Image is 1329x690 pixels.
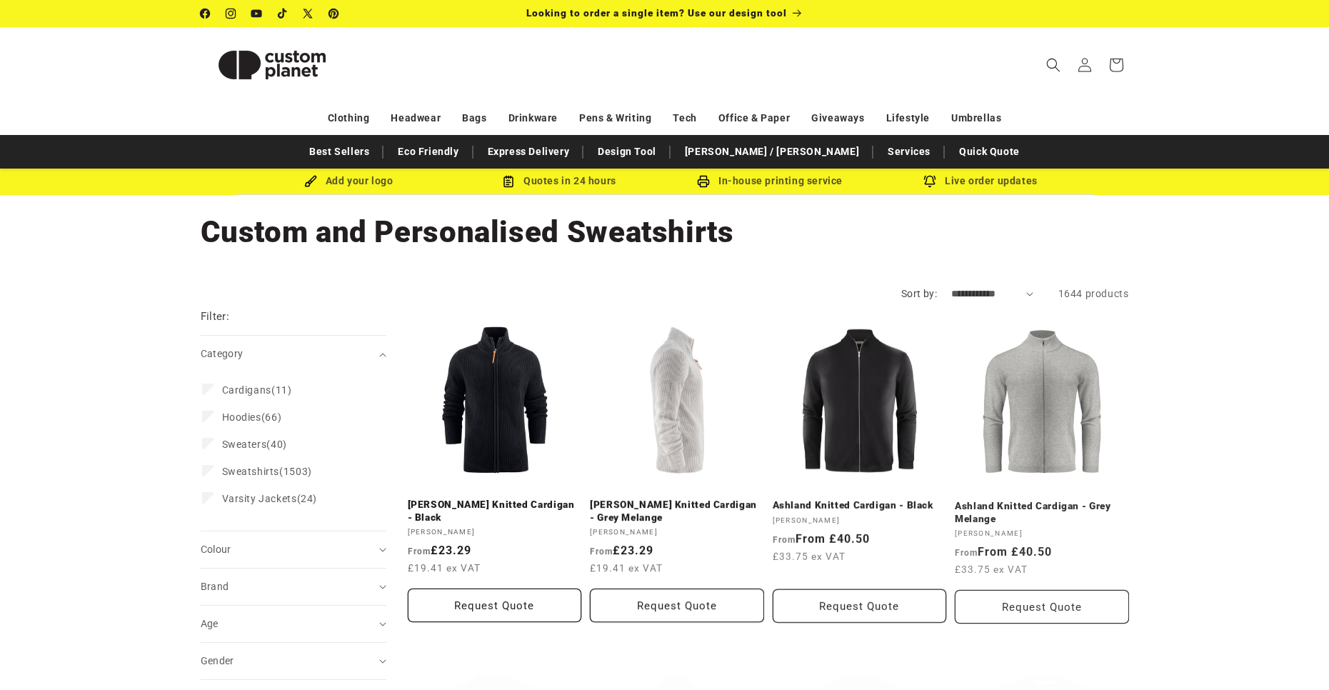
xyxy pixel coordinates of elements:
[773,589,947,622] button: Request Quote
[391,106,441,131] a: Headwear
[697,175,710,188] img: In-house printing
[201,569,386,605] summary: Brand (0 selected)
[222,493,297,504] span: Varsity Jackets
[244,172,454,190] div: Add your logo
[222,384,271,396] span: Cardigans
[222,492,317,505] span: (24)
[590,499,764,524] a: [PERSON_NAME] Knitted Cardigan - Grey Melange
[201,606,386,642] summary: Age (0 selected)
[881,139,938,164] a: Services
[951,106,1001,131] a: Umbrellas
[201,33,343,97] img: Custom Planet
[408,589,582,622] button: Request Quote
[391,139,466,164] a: Eco Friendly
[195,27,348,102] a: Custom Planet
[665,172,876,190] div: In-house printing service
[590,589,764,622] button: Request Quote
[201,531,386,568] summary: Colour (0 selected)
[1058,288,1129,299] span: 1644 products
[718,106,790,131] a: Office & Paper
[886,106,930,131] a: Lifestyle
[454,172,665,190] div: Quotes in 24 hours
[673,106,696,131] a: Tech
[901,288,937,299] label: Sort by:
[201,348,244,359] span: Category
[222,411,282,424] span: (66)
[304,175,317,188] img: Brush Icon
[508,106,558,131] a: Drinkware
[408,499,582,524] a: [PERSON_NAME] Knitted Cardigan - Black
[955,499,1129,524] a: Ashland Knitted Cardigan - Grey Melange
[591,139,663,164] a: Design Tool
[952,139,1027,164] a: Quick Quote
[222,438,287,451] span: (40)
[1038,49,1069,81] summary: Search
[222,439,267,450] span: Sweaters
[201,655,234,666] span: Gender
[773,499,947,511] a: Ashland Knitted Cardigan - Black
[222,465,312,478] span: (1503)
[201,309,230,325] h2: Filter:
[201,581,229,592] span: Brand
[876,172,1086,190] div: Live order updates
[222,466,280,477] span: Sweatshirts
[923,175,936,188] img: Order updates
[302,139,376,164] a: Best Sellers
[579,106,651,131] a: Pens & Writing
[811,106,864,131] a: Giveaways
[955,589,1129,622] button: Request Quote
[222,384,292,396] span: (11)
[502,175,515,188] img: Order Updates Icon
[201,213,1129,251] h1: Custom and Personalised Sweatshirts
[222,411,261,423] span: Hoodies
[201,618,219,629] span: Age
[201,544,231,555] span: Colour
[462,106,486,131] a: Bags
[481,139,577,164] a: Express Delivery
[201,336,386,372] summary: Category (0 selected)
[201,643,386,679] summary: Gender (0 selected)
[678,139,866,164] a: [PERSON_NAME] / [PERSON_NAME]
[526,7,787,19] span: Looking to order a single item? Use our design tool
[328,106,370,131] a: Clothing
